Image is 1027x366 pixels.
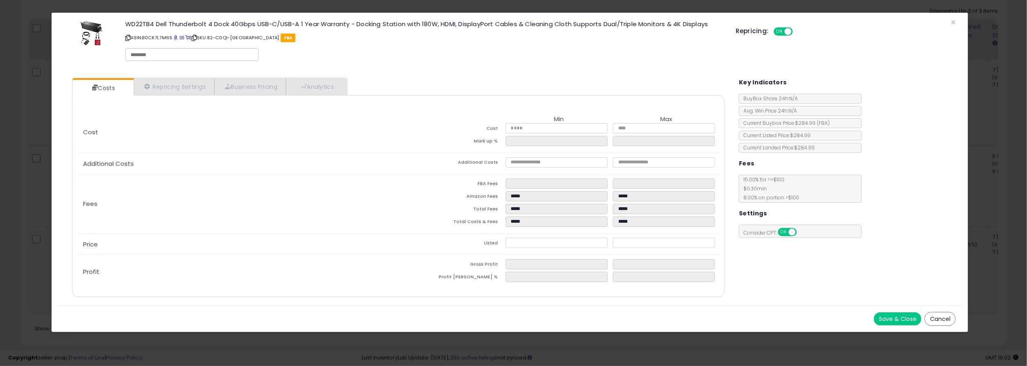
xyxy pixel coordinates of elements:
[779,229,789,236] span: ON
[506,116,613,123] th: Min
[398,123,505,136] td: Cost
[125,21,723,27] h3: WD22TB4 Dell Thunderbolt 4 Dock 40Gbps USB-C/USB-A 1 Year Warranty - Docking Station with 180W, H...
[72,80,133,96] a: Costs
[795,120,830,127] span: $284.99
[739,208,767,219] h5: Settings
[180,34,184,41] a: All offer listings
[775,28,785,35] span: ON
[739,95,798,102] span: BuyBox Share 24h: N/A
[739,185,767,192] span: $0.30 min
[398,191,505,204] td: Amazon Fees
[134,78,215,95] a: Repricing Settings
[739,144,815,151] span: Current Landed Price: $284.99
[739,176,799,201] span: 15.00 % for <= $100
[77,269,399,275] p: Profit
[214,78,286,95] a: Business Pricing
[817,120,830,127] span: ( FBA )
[77,129,399,136] p: Cost
[613,116,720,123] th: Max
[398,136,505,149] td: Mark up %
[77,241,399,248] p: Price
[739,132,811,139] span: Current Listed Price: $284.99
[398,272,505,285] td: Profit [PERSON_NAME] %
[398,217,505,229] td: Total Costs & Fees
[174,34,178,41] a: BuyBox page
[185,34,190,41] a: Your listing only
[398,259,505,272] td: Gross Profit
[281,34,296,42] span: FBA
[950,16,956,28] span: ×
[739,158,754,169] h5: Fees
[398,157,505,170] td: Additional Costs
[286,78,347,95] a: Analytics
[736,28,769,34] h5: Repricing:
[77,160,399,167] p: Additional Costs
[874,312,921,325] button: Save & Close
[739,77,787,88] h5: Key Indicators
[398,178,505,191] td: FBA Fees
[398,238,505,251] td: Listed
[796,229,809,236] span: OFF
[125,31,723,44] p: ASIN: B0CK7L7M6S | SKU: 82-C0QI-[GEOGRAPHIC_DATA]
[739,229,808,236] span: Consider CPT:
[739,107,797,114] span: Avg. Win Price 24h: N/A
[398,204,505,217] td: Total Fees
[791,28,804,35] span: OFF
[739,194,799,201] span: 8.00 % on portion > $100
[925,312,956,326] button: Cancel
[77,201,399,207] p: Fees
[79,21,104,45] img: 41XAK-LIfpL._SL60_.jpg
[739,120,830,127] span: Current Buybox Price:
